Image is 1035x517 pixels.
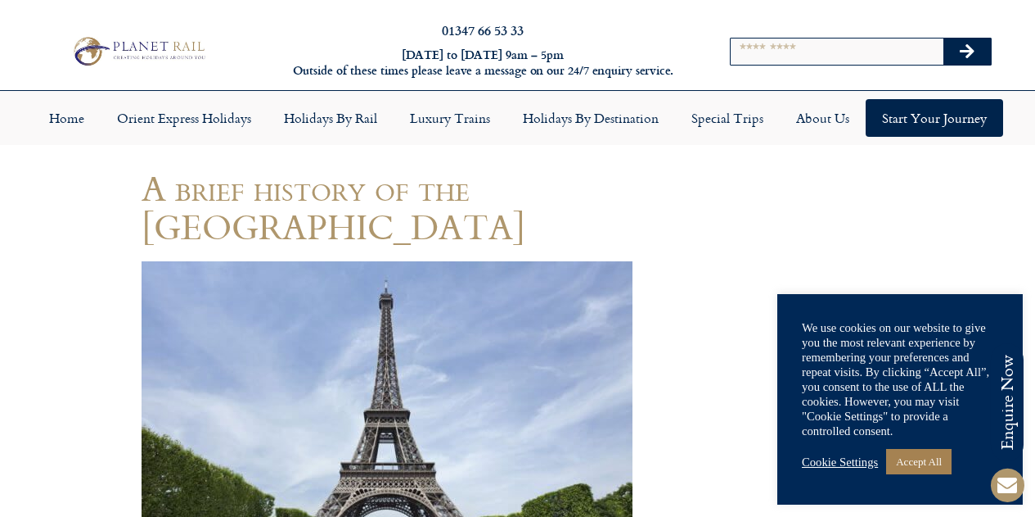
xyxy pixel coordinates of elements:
[68,34,209,68] img: Planet Rail Train Holidays Logo
[506,99,675,137] a: Holidays by Destination
[675,99,780,137] a: Special Trips
[101,99,268,137] a: Orient Express Holidays
[33,99,101,137] a: Home
[394,99,506,137] a: Luxury Trains
[866,99,1003,137] a: Start your Journey
[8,99,1027,137] nav: Menu
[943,39,991,65] button: Search
[802,320,998,438] div: We use cookies on our website to give you the most relevant experience by remembering your prefer...
[802,455,878,469] a: Cookie Settings
[268,99,394,137] a: Holidays by Rail
[280,48,686,78] h6: [DATE] to [DATE] 9am – 5pm Outside of these times please leave a message on our 24/7 enquiry serv...
[780,99,866,137] a: About Us
[886,449,952,474] a: Accept All
[442,20,524,39] a: 01347 66 53 33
